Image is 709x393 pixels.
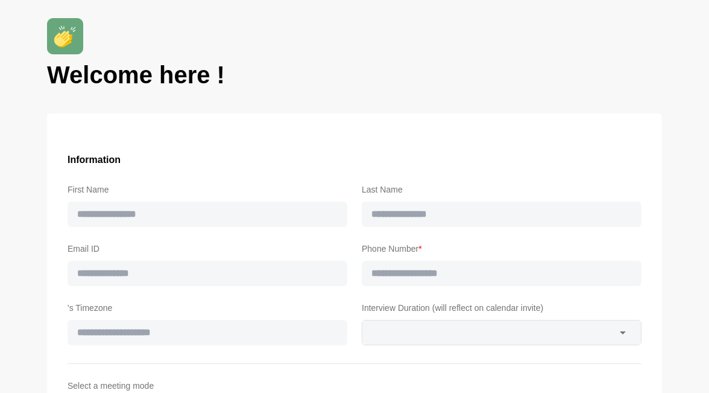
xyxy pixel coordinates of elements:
label: Email ID [68,241,347,256]
label: 's Timezone [68,301,347,315]
label: Last Name [362,182,641,197]
label: Interview Duration (will reflect on calendar invite) [362,301,641,315]
h3: Information [68,152,641,168]
label: Phone Number [362,241,641,256]
label: First Name [68,182,347,197]
label: Select a meeting mode [68,379,641,393]
h1: Welcome here ! [47,59,662,91]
